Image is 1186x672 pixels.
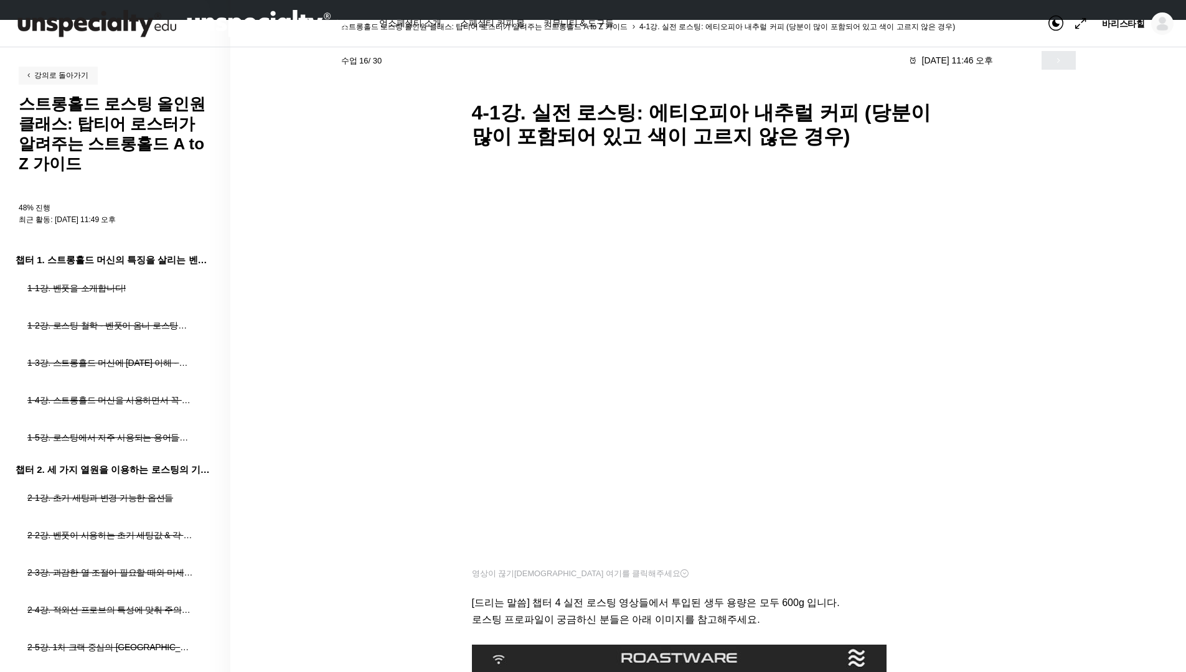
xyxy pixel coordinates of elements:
[1102,12,1174,35] a: 바리스타힐
[19,216,212,223] div: 최근 활동: [DATE] 11:49 오후
[460,15,525,32] span: 스페셜티 커피 몰
[16,251,212,268] h3: 챕터 1. 스트롱홀드 머신의 특징을 살리는 벤풋의 로스팅 방식
[908,55,994,65] span: [DATE] 11:46 오후
[19,94,212,174] h2: 스트롱홀드 로스팅 올인원 클래스: 탑티어 로스터가 알려주는 스트롱홀드 A to Z 가이드
[27,566,194,579] div: 2-3강. 과감한 열 조절이 필요할 때와 미세한 열 조절이 필요할 때
[544,15,614,32] span: 커뮤니티 & 도구들
[472,594,945,628] p: [드리는 말씀] 챕터 4 실전 로스팅 영상들에서 투입된 생두 용량은 모두 600g 입니다. 로스팅 프로파일이 궁금하신 분들은 아래 이미지를 참고해주세요.
[19,67,98,85] a: 강의로 돌아가기
[27,491,194,505] div: 2-1강. 초기 세팅과 변경 가능한 옵션들
[27,319,194,332] div: 1-2강. 로스팅 철학 - 벤풋이 옴니 로스팅을 [DATE] 않는 이유
[472,101,945,149] h1: 4-1강. 실전 로스팅: 에티오피아 내추럴 커피 (당분이 많이 포함되어 있고 색이 고르지 않은 경우)
[379,15,441,32] span: 언스페셜티 소개
[454,15,531,33] a: 스페셜티 커피 몰
[341,57,382,65] span: 수업 16
[27,528,194,542] div: 2-2강. 벤풋이 사용하는 초기 세팅값 & 각 열원이 하는 역할
[862,51,901,70] div: 진행 중
[16,461,212,478] div: 챕터 2. 세 가지 열원을 이용하는 로스팅의 기초 설계
[25,71,88,80] span: 강의로 돌아가기
[27,603,194,617] div: 2-4강. 적외선 프로브의 특성에 맞춰 주의해야 할 점들
[27,356,194,370] div: 1-3강. 스트롱홀드 머신에 [DATE] 이해 - 세 가지 열원이 만들어내는 변화
[1006,52,1040,69] span: ←
[1102,18,1145,29] span: 바리스타힐
[27,431,194,444] div: 1-5강. 로스팅에서 자주 사용되는 용어들에 [DATE] 이해
[1006,51,1040,70] a: ←이전
[373,15,448,33] a: 언스페셜티 소개
[19,204,212,212] div: 48% 진행
[537,15,620,33] a: 커뮤니티 & 도구들
[472,569,689,578] span: 영상이 끊기[DEMOGRAPHIC_DATA] 여기를 클릭해주세요
[369,56,382,65] span: / 30
[27,393,194,407] div: 1-4강. 스트롱홀드 머신을 사용하면서 꼭 알고 있어야 할 유의사항
[27,281,194,295] div: 1-1강. 벤풋을 소개합니다!
[27,640,194,654] div: 2-5강. 1차 크랙 중심의 [GEOGRAPHIC_DATA]에 관하여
